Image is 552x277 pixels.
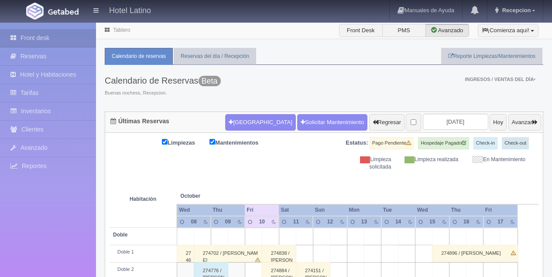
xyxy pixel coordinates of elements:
th: Tue [381,204,415,216]
input: Limpiezas [162,139,168,145]
label: Hospedaje Pagado [418,137,469,149]
div: 274838 / [PERSON_NAME] [262,245,296,262]
a: Calendario de reservas [105,48,173,65]
button: Regresar [369,114,405,131]
th: Thu [449,204,483,216]
div: Doble 2 [113,266,173,273]
label: Avanzado [425,24,469,37]
th: Sun [313,204,347,216]
div: 13 [359,218,369,226]
a: Reservas del día / Recepción [174,48,256,65]
span: Buenas nochess, Recepcion. [105,90,221,97]
th: Mon [347,204,381,216]
label: Front Desk [339,24,383,37]
div: 12 [325,218,335,226]
th: Sat [279,204,313,216]
strong: Habitación [130,196,156,202]
a: Reporte Limpiezas/Mantenimientos [441,48,542,65]
h4: Últimas Reservas [110,118,169,125]
div: 274896 / [PERSON_NAME] [432,245,518,262]
th: Fri [245,204,279,216]
div: En Mantenimiento [465,156,532,163]
button: Avanzar [508,114,541,131]
div: 11 [291,218,301,226]
b: Doble [113,232,127,238]
div: 274602 / [PERSON_NAME] [177,245,195,262]
img: Getabed [48,8,79,15]
div: Limpieza solicitada [331,156,398,171]
th: Wed [415,204,449,216]
label: PMS [382,24,426,37]
th: Wed [177,204,211,216]
div: 16 [461,218,471,226]
div: 17 [496,218,506,226]
label: Check-out [502,137,529,149]
label: Estatus: [346,139,368,147]
th: Fri [483,204,518,216]
label: Pago Pendiente [370,137,414,149]
div: 274702 / [PERSON_NAME] [194,245,263,262]
a: Tablero [113,27,130,33]
span: October [180,193,241,200]
div: 10 [257,218,267,226]
div: 15 [427,218,437,226]
input: Mantenimientos [209,139,215,145]
label: Limpiezas [162,137,208,147]
th: Thu [211,204,245,216]
img: Getabed [26,3,44,20]
span: Recepcion [500,7,531,14]
label: Mantenimientos [209,137,271,147]
button: [GEOGRAPHIC_DATA] [225,114,295,131]
button: ¡Comienza aquí! [478,24,538,37]
h4: Hotel Latino [109,4,151,15]
div: Limpieza realizada [398,156,465,163]
div: 08 [189,218,199,226]
h3: Calendario de Reservas [105,76,221,85]
a: Solicitar Mantenimiento [297,114,367,131]
div: 14 [393,218,403,226]
div: Doble 1 [113,249,173,256]
div: 09 [223,218,233,226]
button: Hoy [490,114,507,131]
span: Ingresos / Ventas del día [465,77,535,82]
span: Beta [199,76,221,86]
label: Check-in [473,137,497,149]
